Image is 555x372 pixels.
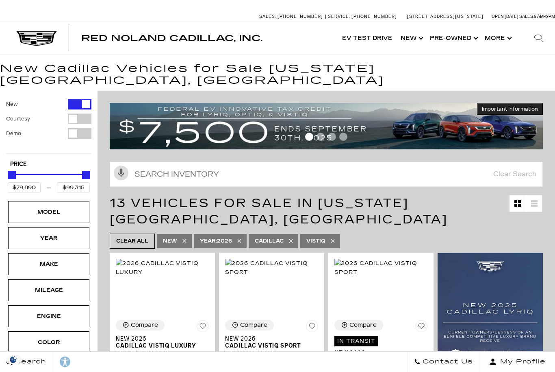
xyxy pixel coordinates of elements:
button: Save Vehicle [197,320,209,335]
div: Compare [349,322,377,329]
div: Year [28,234,69,243]
label: Demo [6,129,21,138]
span: Year : [200,238,217,244]
div: ColorColor [8,331,89,353]
span: Search [13,356,46,368]
div: Make [28,260,69,269]
span: Go to slide 1 [305,133,313,141]
a: Red Noland Cadillac, Inc. [81,34,262,42]
span: My Profile [497,356,546,368]
button: Open user profile menu [479,352,555,372]
div: Stock : C707982 [116,349,209,357]
span: New 2026 [225,335,312,342]
div: Engine [28,312,69,321]
span: New [163,236,177,246]
a: [STREET_ADDRESS][US_STATE] [407,14,483,19]
button: Compare Vehicle [116,320,165,330]
input: Maximum [57,182,90,193]
a: New 2026Cadillac VISTIQ Sport [225,335,318,349]
span: [PHONE_NUMBER] [351,14,397,19]
span: New 2026 [334,350,421,357]
span: Red Noland Cadillac, Inc. [81,33,262,43]
div: Compare [240,322,267,329]
a: EV Test Drive [338,22,397,55]
div: ModelModel [8,201,89,223]
a: New [397,22,426,55]
span: Sales: [259,14,276,19]
div: Model [28,208,69,217]
div: Filter by Vehicle Type [6,99,91,153]
button: More [481,22,514,55]
div: Compare [131,322,158,329]
span: VISTIQ [306,236,325,246]
div: EngineEngine [8,305,89,327]
a: In TransitNew 2026Cadillac VISTIQ Sport [334,335,427,363]
h5: Price [10,161,87,168]
div: Mileage [28,286,69,295]
label: Courtesy [6,115,30,123]
img: Opt-Out Icon [4,355,23,364]
span: Important Information [482,106,538,112]
span: Cadillac [255,236,284,246]
section: Click to Open Cookie Consent Modal [4,355,23,364]
button: Compare Vehicle [334,320,383,330]
div: Minimum Price [8,171,16,179]
span: 9 AM-6 PM [534,14,555,19]
img: 2026 Cadillac VISTIQ Luxury [116,259,209,277]
span: In Transit [334,336,378,346]
img: vrp-tax-ending-august-version [110,103,543,149]
div: Price [8,168,90,193]
span: Go to slide 4 [339,133,347,141]
a: Pre-Owned [426,22,481,55]
a: Contact Us [408,352,479,372]
button: Compare Vehicle [225,320,274,330]
button: Save Vehicle [306,320,318,335]
span: Contact Us [421,356,473,368]
span: Service: [328,14,350,19]
span: Go to slide 2 [317,133,325,141]
input: Search Inventory [110,162,543,187]
input: Minimum [8,182,41,193]
div: YearYear [8,227,89,249]
span: Sales: [519,14,534,19]
span: 13 Vehicles for Sale in [US_STATE][GEOGRAPHIC_DATA], [GEOGRAPHIC_DATA] [110,196,448,227]
span: 2026 [200,236,232,246]
span: Cadillac VISTIQ Sport [225,342,312,349]
a: Service: [PHONE_NUMBER] [325,14,399,19]
span: Clear All [116,236,148,246]
label: New [6,100,18,108]
a: New 2026Cadillac VISTIQ Luxury [116,335,209,349]
img: Cadillac Dark Logo with Cadillac White Text [16,31,57,46]
button: Important Information [477,103,543,115]
div: Maximum Price [82,171,90,179]
span: Open [DATE] [492,14,518,19]
div: Stock : C703254 [225,349,318,357]
div: MakeMake [8,253,89,275]
span: New 2026 [116,335,203,342]
a: Sales: [PHONE_NUMBER] [259,14,325,19]
svg: Click to toggle on voice search [114,166,128,180]
span: [PHONE_NUMBER] [277,14,323,19]
span: Cadillac VISTIQ Luxury [116,342,203,349]
span: Go to slide 3 [328,133,336,141]
img: 2026 Cadillac VISTIQ Sport [334,259,427,277]
button: Save Vehicle [415,320,427,335]
img: 2026 Cadillac VISTIQ Sport [225,259,318,277]
div: Color [28,338,69,347]
div: MileageMileage [8,279,89,301]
